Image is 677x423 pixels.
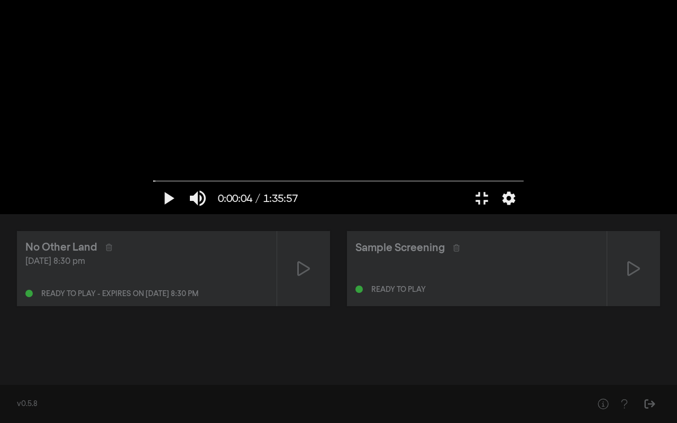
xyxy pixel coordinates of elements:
button: Sign Out [639,393,660,415]
div: Ready to play - expires on [DATE] 8:30 pm [41,290,198,298]
button: Mute [183,182,213,214]
div: No Other Land [25,240,97,255]
div: Ready to play [371,286,426,293]
button: Exit full screen [467,182,497,214]
div: [DATE] 8:30 pm [25,255,268,268]
div: Sample Screening [355,240,445,256]
button: Help [614,393,635,415]
button: 0:00:04 / 1:35:57 [213,182,303,214]
button: More settings [497,182,521,214]
div: v0.5.8 [17,399,571,410]
button: Play [153,182,183,214]
button: Help [592,393,614,415]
